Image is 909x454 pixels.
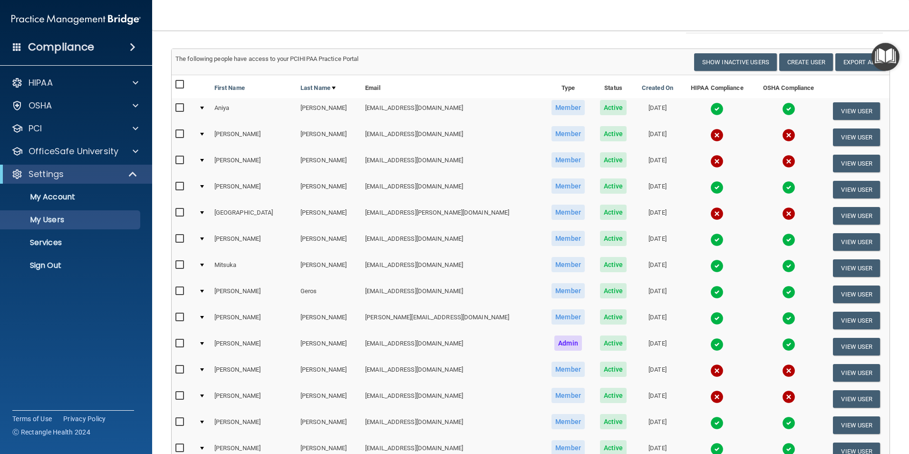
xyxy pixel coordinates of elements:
a: Export All [835,53,886,71]
a: Created On [642,82,673,94]
td: [PERSON_NAME] [297,98,361,124]
td: [PERSON_NAME] [297,386,361,412]
td: [EMAIL_ADDRESS][DOMAIN_NAME] [361,386,543,412]
span: Member [551,388,585,403]
span: Active [600,231,627,246]
span: Ⓒ Rectangle Health 2024 [12,427,90,437]
a: OSHA [11,100,138,111]
td: [DATE] [634,203,681,229]
span: Member [551,126,585,141]
td: [DATE] [634,307,681,334]
button: Show Inactive Users [694,53,777,71]
td: [PERSON_NAME] [211,150,297,177]
span: Member [551,414,585,429]
img: tick.e7d51cea.svg [782,233,795,247]
td: [PERSON_NAME] [211,386,297,412]
td: [EMAIL_ADDRESS][DOMAIN_NAME] [361,334,543,360]
a: PCI [11,123,138,134]
td: [PERSON_NAME] [297,150,361,177]
img: cross.ca9f0e7f.svg [782,364,795,377]
button: View User [833,102,880,120]
a: Settings [11,168,138,180]
td: Mitsuka [211,255,297,281]
img: cross.ca9f0e7f.svg [782,207,795,220]
a: OfficeSafe University [11,146,138,157]
a: Last Name [300,82,336,94]
span: Member [551,309,585,325]
td: [EMAIL_ADDRESS][DOMAIN_NAME] [361,124,543,150]
td: [PERSON_NAME] [211,334,297,360]
th: HIPAA Compliance [681,75,753,98]
span: Member [551,178,585,194]
td: [EMAIL_ADDRESS][DOMAIN_NAME] [361,255,543,281]
button: View User [833,364,880,382]
td: [EMAIL_ADDRESS][DOMAIN_NAME] [361,177,543,203]
button: View User [833,181,880,198]
a: HIPAA [11,77,138,89]
p: OSHA [29,100,52,111]
p: Sign Out [6,261,136,270]
img: cross.ca9f0e7f.svg [710,390,724,404]
td: [PERSON_NAME] [297,177,361,203]
span: Active [600,100,627,115]
td: [PERSON_NAME][EMAIL_ADDRESS][DOMAIN_NAME] [361,307,543,334]
td: [PERSON_NAME] [211,124,297,150]
td: Aniya [211,98,297,124]
span: The following people have access to your PCIHIPAA Practice Portal [175,55,359,62]
td: [DATE] [634,281,681,307]
p: HIPAA [29,77,53,89]
td: [DATE] [634,124,681,150]
td: [EMAIL_ADDRESS][PERSON_NAME][DOMAIN_NAME] [361,203,543,229]
td: [PERSON_NAME] [297,255,361,281]
img: cross.ca9f0e7f.svg [710,207,724,220]
span: Active [600,336,627,351]
td: [PERSON_NAME] [297,307,361,334]
td: [PERSON_NAME] [297,412,361,438]
img: tick.e7d51cea.svg [782,102,795,116]
td: [EMAIL_ADDRESS][DOMAIN_NAME] [361,360,543,386]
span: Member [551,100,585,115]
span: Admin [554,336,582,351]
th: Status [592,75,634,98]
td: [DATE] [634,177,681,203]
span: Member [551,362,585,377]
td: [PERSON_NAME] [297,334,361,360]
td: [PERSON_NAME] [297,203,361,229]
span: Member [551,205,585,220]
img: tick.e7d51cea.svg [710,338,724,351]
h4: Compliance [28,40,94,54]
span: Active [600,178,627,194]
img: tick.e7d51cea.svg [710,312,724,325]
span: Member [551,257,585,272]
span: Active [600,414,627,429]
button: View User [833,207,880,225]
a: First Name [214,82,245,94]
img: cross.ca9f0e7f.svg [710,128,724,142]
span: Active [600,152,627,168]
button: View User [833,312,880,329]
button: View User [833,155,880,172]
p: OfficeSafe University [29,146,118,157]
p: Settings [29,168,64,180]
td: [EMAIL_ADDRESS][DOMAIN_NAME] [361,281,543,307]
button: View User [833,259,880,277]
p: My Users [6,215,136,225]
span: Active [600,257,627,272]
img: tick.e7d51cea.svg [782,259,795,273]
span: Active [600,283,627,298]
img: cross.ca9f0e7f.svg [710,364,724,377]
td: [DATE] [634,360,681,386]
span: Member [551,283,585,298]
span: Active [600,205,627,220]
img: tick.e7d51cea.svg [710,181,724,194]
img: PMB logo [11,10,141,29]
p: Services [6,238,136,247]
a: Privacy Policy [63,414,106,424]
th: Type [544,75,593,98]
button: View User [833,233,880,251]
img: tick.e7d51cea.svg [782,338,795,351]
td: [DATE] [634,150,681,177]
td: [DATE] [634,255,681,281]
td: [EMAIL_ADDRESS][DOMAIN_NAME] [361,150,543,177]
img: tick.e7d51cea.svg [782,312,795,325]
